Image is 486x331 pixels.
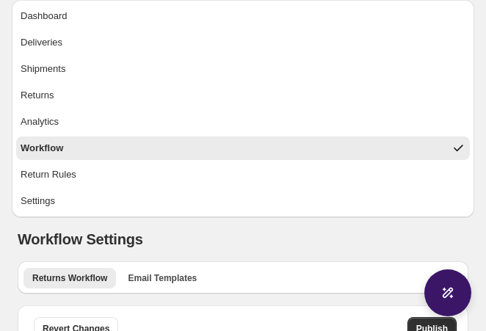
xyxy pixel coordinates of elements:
[16,163,470,186] button: Return Rules
[16,57,470,81] button: Shipments
[128,272,197,284] span: Email Templates
[32,272,107,284] span: Returns Workflow
[16,137,470,160] button: Workflow
[21,35,62,50] span: Deliveries
[21,88,54,103] span: Returns
[21,141,63,156] span: Workflow
[16,4,470,28] button: Dashboard
[21,194,55,208] span: Settings
[18,231,143,247] span: Workflow Settings
[16,84,470,107] button: Returns
[21,114,59,129] span: Analytics
[21,9,68,23] span: Dashboard
[21,62,65,76] span: Shipments
[16,31,470,54] button: Deliveries
[16,110,470,134] button: Analytics
[21,167,76,182] span: Return Rules
[16,189,470,213] button: Settings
